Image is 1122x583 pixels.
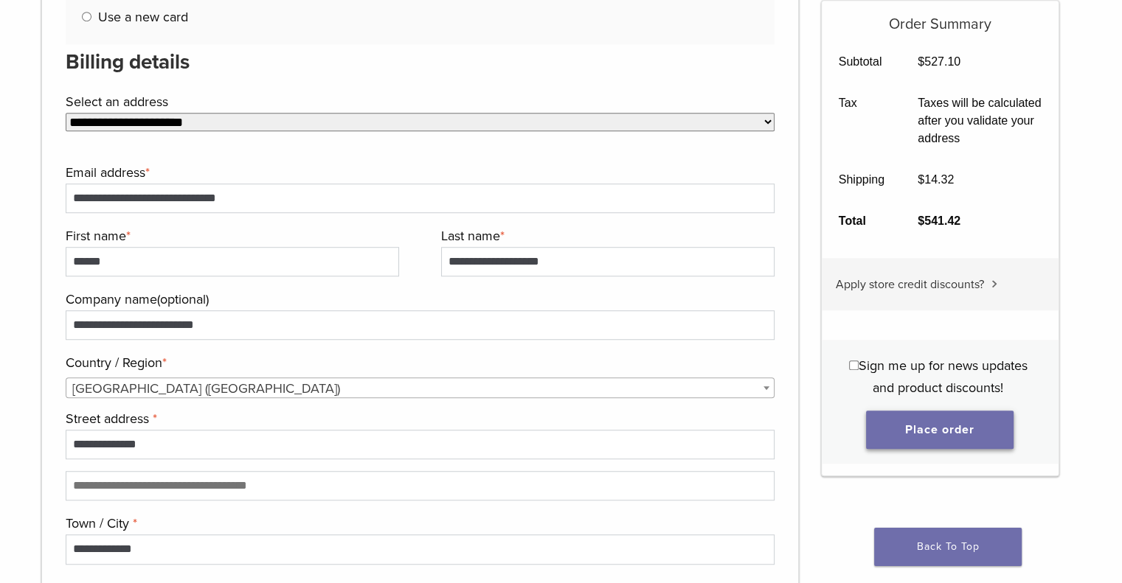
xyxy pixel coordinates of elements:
th: Subtotal [822,41,901,83]
span: $ [918,214,924,227]
span: $ [918,55,924,68]
th: Tax [822,83,901,159]
bdi: 527.10 [918,55,960,68]
label: Street address [66,408,772,430]
td: Taxes will be calculated after you validate your address [901,83,1059,159]
span: (optional) [157,291,209,307]
h3: Billing details [66,44,775,80]
label: Email address [66,161,772,184]
img: caret.svg [991,280,997,287]
label: Town / City [66,512,772,534]
label: First name [66,225,395,247]
label: Use a new card [98,9,188,25]
span: Country / Region [66,377,775,398]
span: Sign me up for news updates and product discounts! [859,357,1028,396]
a: Back To Top [874,528,1022,566]
bdi: 541.42 [918,214,960,227]
label: Country / Region [66,352,772,374]
bdi: 14.32 [918,173,954,186]
label: Select an address [66,91,772,113]
th: Total [822,200,901,242]
span: $ [918,173,924,186]
span: Apply store credit discounts? [836,277,984,292]
button: Place order [866,411,1014,449]
h5: Order Summary [822,1,1059,33]
label: Company name [66,288,772,310]
span: United States (US) [66,378,775,399]
input: Sign me up for news updates and product discounts! [849,360,859,370]
label: Last name [441,225,771,247]
th: Shipping [822,159,901,200]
